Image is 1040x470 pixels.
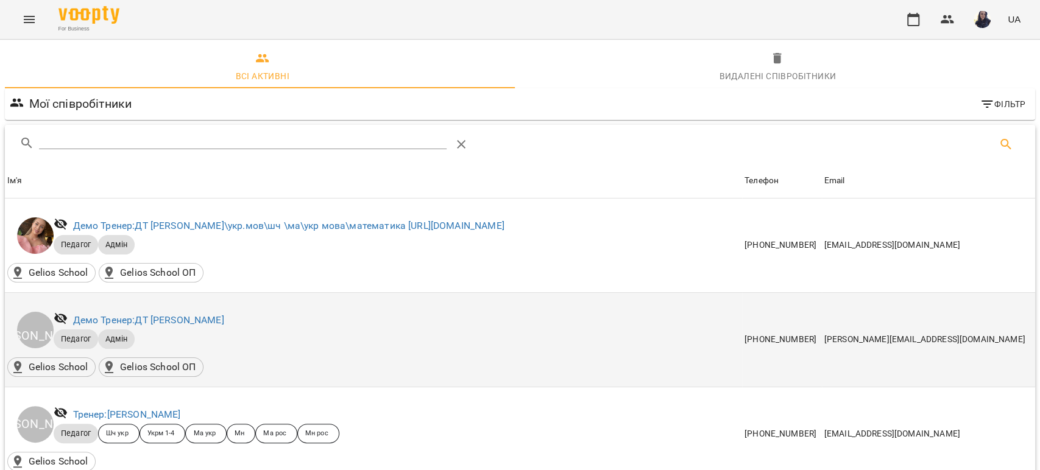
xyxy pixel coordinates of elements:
[991,130,1021,159] button: Пошук
[975,93,1030,115] button: Фільтр
[29,94,132,113] h6: Мої співробітники
[185,424,227,443] div: Ма укр
[824,174,845,188] div: Sort
[822,292,1035,387] td: [PERSON_NAME][EMAIL_ADDRESS][DOMAIN_NAME]
[120,360,196,374] p: Gelios School ОП
[7,174,23,188] div: Sort
[29,454,88,469] p: Gelios School
[17,406,54,443] div: [PERSON_NAME]
[1008,13,1021,26] span: UA
[7,263,96,282] div: Gelios School()
[98,239,135,250] span: Адмін
[99,357,203,377] div: Gelios School ОП()
[73,409,181,420] a: Тренер:[PERSON_NAME]
[297,424,339,443] div: Мн рос
[719,69,836,83] div: Видалені cпівробітники
[7,174,740,188] span: Ім'я
[974,11,991,28] img: de66a22b4ea812430751315b74cfe34b.jpg
[120,265,196,280] p: Gelios School ОП
[235,429,244,439] p: Мн
[147,429,175,439] p: Укрм 1-4
[54,239,98,250] span: Педагог
[99,263,203,282] div: Gelios School ОП()
[17,312,54,348] div: ДТ [PERSON_NAME]
[73,314,224,326] a: Демо Тренер:ДТ [PERSON_NAME]
[193,429,216,439] p: Ма укр
[255,424,297,443] div: Ма рос
[5,125,1035,164] div: Table Toolbar
[742,198,822,293] td: [PHONE_NUMBER]
[54,334,98,345] span: Педагог
[106,429,129,439] p: Шч укр
[58,6,119,24] img: Voopty Logo
[980,97,1025,111] span: Фільтр
[54,428,98,439] span: Педагог
[140,424,186,443] div: Укрм 1-4
[305,429,328,439] p: Мн рос
[822,198,1035,293] td: [EMAIL_ADDRESS][DOMAIN_NAME]
[29,265,88,280] p: Gelios School
[58,25,119,33] span: For Business
[39,130,447,149] input: Пошук
[17,217,54,254] img: ДТ Бойко Юлія\укр.мов\шч \ма\укр мова\математика https://us06web.zoom.us/j/84886035086
[227,424,255,443] div: Мн
[1003,8,1025,30] button: UA
[745,174,779,188] div: Телефон
[236,69,289,83] div: Всі активні
[73,220,504,231] a: Демо Тренер:ДТ [PERSON_NAME]\укр.мов\шч \ма\укр мова\математика [URL][DOMAIN_NAME]
[824,174,1033,188] span: Email
[824,174,845,188] div: Email
[98,334,135,345] span: Адмін
[98,424,140,443] div: Шч укр
[745,174,779,188] div: Sort
[742,292,822,387] td: [PHONE_NUMBER]
[745,174,819,188] span: Телефон
[15,5,44,34] button: Menu
[29,360,88,374] p: Gelios School
[7,357,96,377] div: Gelios School()
[7,174,23,188] div: Ім'я
[263,429,286,439] p: Ма рос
